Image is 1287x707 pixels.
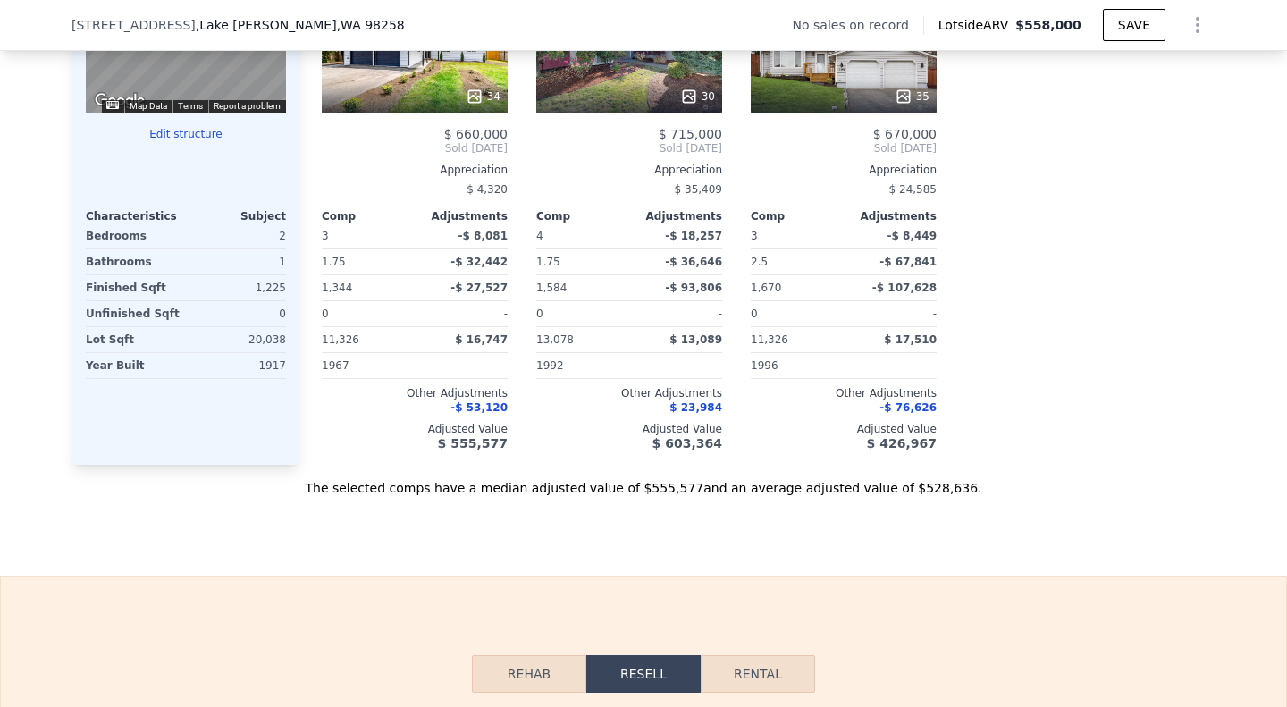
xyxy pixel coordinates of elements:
[847,353,937,378] div: -
[186,209,286,223] div: Subject
[322,141,508,156] span: Sold [DATE]
[895,88,929,105] div: 35
[675,183,722,196] span: $ 35,409
[873,127,937,141] span: $ 670,000
[751,163,937,177] div: Appreciation
[751,353,840,378] div: 1996
[322,353,411,378] div: 1967
[665,282,722,294] span: -$ 93,806
[472,655,586,693] button: Rehab
[751,307,758,320] span: 0
[629,209,722,223] div: Adjustments
[751,386,937,400] div: Other Adjustments
[884,333,937,346] span: $ 17,510
[536,386,722,400] div: Other Adjustments
[189,301,286,326] div: 0
[751,141,937,156] span: Sold [DATE]
[322,249,411,274] div: 1.75
[438,436,508,450] span: $ 555,577
[418,353,508,378] div: -
[415,209,508,223] div: Adjustments
[536,353,626,378] div: 1992
[536,249,626,274] div: 1.75
[536,141,722,156] span: Sold [DATE]
[322,307,329,320] span: 0
[659,127,722,141] span: $ 715,000
[751,209,844,223] div: Comp
[879,401,937,414] span: -$ 76,626
[322,163,508,177] div: Appreciation
[322,230,329,242] span: 3
[1180,7,1215,43] button: Show Options
[86,353,182,378] div: Year Built
[793,16,923,34] div: No sales on record
[1015,18,1081,32] span: $558,000
[189,353,286,378] div: 1917
[450,256,508,268] span: -$ 32,442
[322,422,508,436] div: Adjusted Value
[669,401,722,414] span: $ 23,984
[680,88,715,105] div: 30
[669,333,722,346] span: $ 13,089
[844,209,937,223] div: Adjustments
[701,655,815,693] button: Rental
[458,230,508,242] span: -$ 8,081
[337,18,405,32] span: , WA 98258
[536,230,543,242] span: 4
[751,422,937,436] div: Adjusted Value
[322,209,415,223] div: Comp
[466,88,500,105] div: 34
[322,333,359,346] span: 11,326
[536,163,722,177] div: Appreciation
[189,275,286,300] div: 1,225
[86,327,182,352] div: Lot Sqft
[633,353,722,378] div: -
[90,89,149,113] img: Google
[847,301,937,326] div: -
[665,256,722,268] span: -$ 36,646
[536,422,722,436] div: Adjusted Value
[90,89,149,113] a: Open this area in Google Maps (opens a new window)
[450,401,508,414] span: -$ 53,120
[751,333,788,346] span: 11,326
[889,183,937,196] span: $ 24,585
[751,249,840,274] div: 2.5
[751,282,781,294] span: 1,670
[872,282,937,294] span: -$ 107,628
[86,301,182,326] div: Unfinished Sqft
[86,209,186,223] div: Characteristics
[879,256,937,268] span: -$ 67,841
[586,655,701,693] button: Resell
[322,386,508,400] div: Other Adjustments
[71,465,1215,497] div: The selected comps have a median adjusted value of $555,577 and an average adjusted value of $528...
[867,436,937,450] span: $ 426,967
[189,327,286,352] div: 20,038
[86,249,182,274] div: Bathrooms
[455,333,508,346] span: $ 16,747
[665,230,722,242] span: -$ 18,257
[450,282,508,294] span: -$ 27,527
[196,16,405,34] span: , Lake [PERSON_NAME]
[86,127,286,141] button: Edit structure
[938,16,1015,34] span: Lotside ARV
[536,307,543,320] span: 0
[536,209,629,223] div: Comp
[189,249,286,274] div: 1
[178,101,203,111] a: Terms (opens in new tab)
[86,275,182,300] div: Finished Sqft
[71,16,196,34] span: [STREET_ADDRESS]
[418,301,508,326] div: -
[536,282,567,294] span: 1,584
[536,333,574,346] span: 13,078
[1103,9,1165,41] button: SAVE
[652,436,722,450] span: $ 603,364
[106,101,119,109] button: Keyboard shortcuts
[189,223,286,248] div: 2
[214,101,281,111] a: Report a problem
[887,230,937,242] span: -$ 8,449
[751,230,758,242] span: 3
[86,223,182,248] div: Bedrooms
[467,183,508,196] span: $ 4,320
[444,127,508,141] span: $ 660,000
[633,301,722,326] div: -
